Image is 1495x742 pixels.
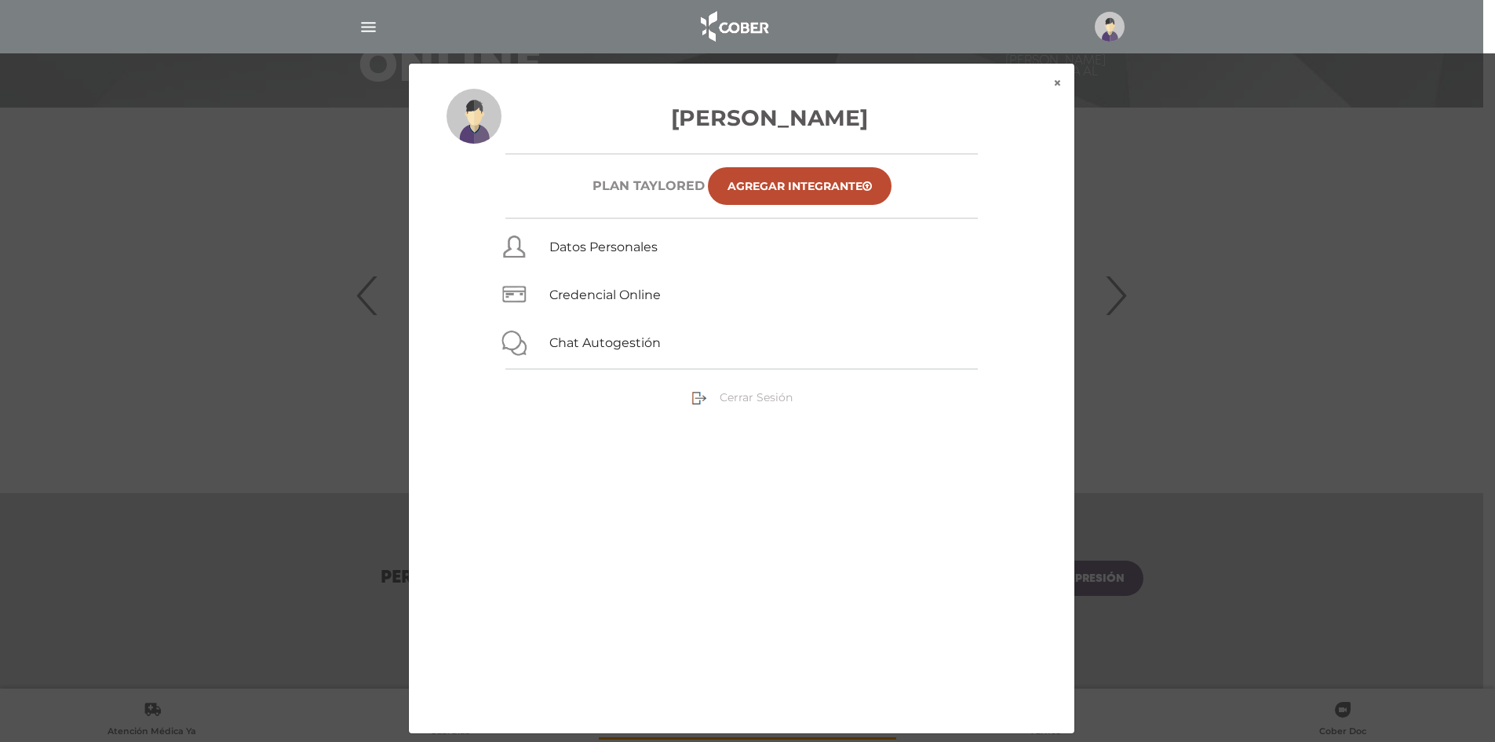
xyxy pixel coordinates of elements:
button: × [1041,64,1074,103]
img: profile-placeholder.svg [447,89,501,144]
img: sign-out.png [691,390,707,406]
img: profile-placeholder.svg [1095,12,1125,42]
span: Cerrar Sesión [720,390,793,404]
h3: [PERSON_NAME] [447,101,1037,134]
h6: Plan TAYLORED [593,178,705,193]
a: Datos Personales [549,239,658,254]
a: Credencial Online [549,287,661,302]
a: Chat Autogestión [549,335,661,350]
a: Agregar Integrante [708,167,892,205]
img: logo_cober_home-white.png [692,8,775,46]
a: Cerrar Sesión [691,389,793,404]
img: Cober_menu-lines-white.svg [359,17,378,37]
